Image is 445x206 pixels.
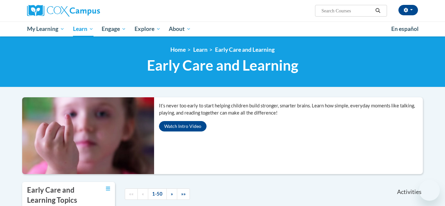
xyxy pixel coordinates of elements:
button: Watch Intro Video [159,121,207,131]
div: Main menu [17,21,428,36]
img: Cox Campus [27,5,100,17]
button: Search [373,7,383,15]
span: My Learning [27,25,65,33]
span: Explore [135,25,161,33]
a: 1-50 [148,188,167,200]
span: « [142,191,144,197]
p: It’s never too early to start helping children build stronger, smarter brains. Learn how simple, ... [159,102,423,117]
a: Home [170,46,186,53]
button: Account Settings [398,5,418,15]
span: Activities [397,188,422,196]
a: Next [166,188,177,200]
span: »» [181,191,186,197]
span: «« [129,191,134,197]
a: About [165,21,195,36]
a: End [177,188,190,200]
a: Toggle collapse [106,185,110,192]
a: Engage [97,21,130,36]
input: Search Courses [321,7,373,15]
h3: Early Care and Learning Topics [27,185,89,205]
span: » [171,191,173,197]
a: Learn [69,21,98,36]
span: About [169,25,191,33]
a: My Learning [23,21,69,36]
a: Begining [125,188,138,200]
a: Early Care and Learning [215,46,275,53]
span: Learn [73,25,93,33]
a: Learn [193,46,208,53]
span: En español [391,25,419,32]
span: Engage [102,25,126,33]
a: Previous [137,188,148,200]
iframe: Button to launch messaging window [419,180,440,201]
a: En español [387,22,423,36]
a: Cox Campus [27,5,151,17]
a: Explore [130,21,165,36]
span: Early Care and Learning [147,57,298,74]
